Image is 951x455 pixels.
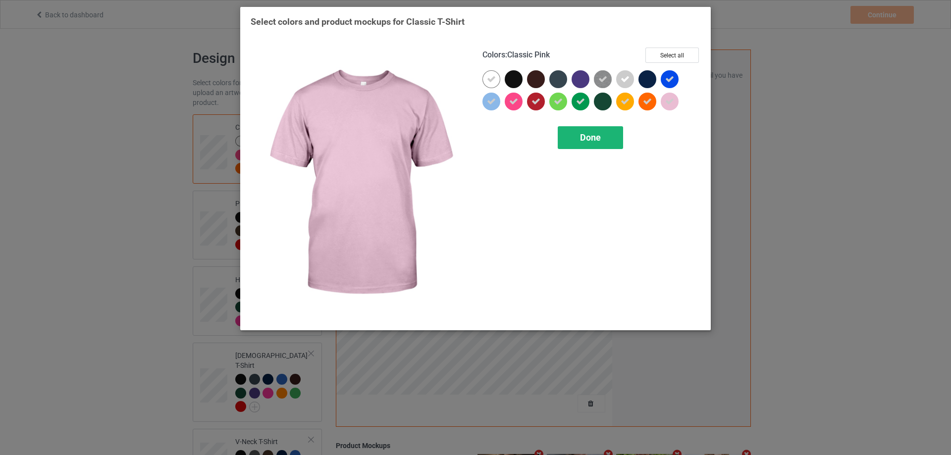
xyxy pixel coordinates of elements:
span: Select colors and product mockups for Classic T-Shirt [251,16,465,27]
button: Select all [645,48,699,63]
span: Classic Pink [507,50,550,59]
h4: : [482,50,550,60]
span: Colors [482,50,505,59]
img: regular.jpg [251,48,469,320]
img: heather_texture.png [594,70,612,88]
span: Done [580,132,601,143]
